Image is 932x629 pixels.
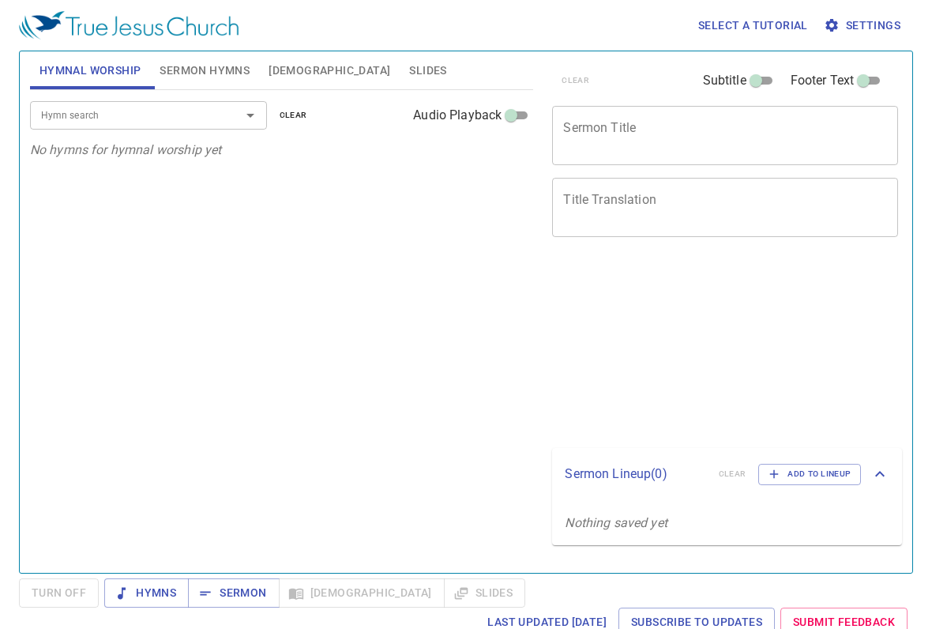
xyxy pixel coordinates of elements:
[39,61,141,81] span: Hymnal Worship
[413,106,502,125] span: Audio Playback
[703,71,746,90] span: Subtitle
[188,578,279,608] button: Sermon
[201,583,266,603] span: Sermon
[239,104,261,126] button: Open
[769,467,851,481] span: Add to Lineup
[565,465,705,484] p: Sermon Lineup ( 0 )
[269,61,390,81] span: [DEMOGRAPHIC_DATA]
[698,16,808,36] span: Select a tutorial
[19,11,239,40] img: True Jesus Church
[546,254,831,443] iframe: from-child
[30,142,222,157] i: No hymns for hymnal worship yet
[791,71,855,90] span: Footer Text
[827,16,900,36] span: Settings
[280,108,307,122] span: clear
[692,11,814,40] button: Select a tutorial
[565,515,667,530] i: Nothing saved yet
[160,61,250,81] span: Sermon Hymns
[409,61,446,81] span: Slides
[117,583,176,603] span: Hymns
[552,448,902,500] div: Sermon Lineup(0)clearAdd to Lineup
[821,11,907,40] button: Settings
[758,464,861,484] button: Add to Lineup
[270,106,317,125] button: clear
[104,578,189,608] button: Hymns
